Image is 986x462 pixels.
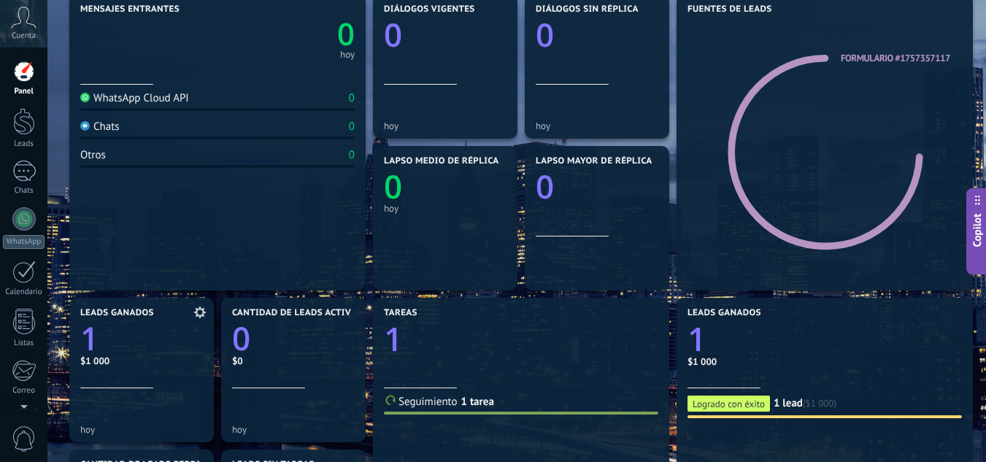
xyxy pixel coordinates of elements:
span: ($1 000) [803,397,836,409]
div: WhatsApp Cloud API [80,91,189,105]
div: hoy [384,120,507,131]
div: Listas [3,339,45,348]
span: Logrado con éxito [693,398,765,410]
div: 0 [349,120,355,134]
span: Copilot [970,213,985,247]
div: Panel [3,87,45,96]
div: hoy [384,203,507,214]
div: Chats [3,186,45,196]
span: Lapso mayor de réplica [536,156,652,166]
div: WhatsApp [3,235,45,249]
div: 0 [349,148,355,162]
div: Leads [3,139,45,149]
div: $0 [232,355,355,367]
text: 0 [384,12,402,56]
text: 0 [232,316,250,360]
a: Formulario #1757357117 [841,52,950,64]
span: Cuenta [12,31,36,41]
span: Seguimiento [398,395,458,409]
span: Diálogos vigentes [384,4,475,15]
text: 1 [384,317,403,361]
a: 1 tarea [461,395,494,409]
a: 1 [80,316,203,360]
span: Diálogos sin réplica [536,4,639,15]
div: 0 [349,91,355,105]
div: Chats [80,120,120,134]
img: WhatsApp Cloud API [80,93,90,102]
a: 0 [232,316,355,360]
span: Lapso medio de réplica [384,156,499,166]
text: 0 [337,13,355,55]
a: 0 [217,13,355,55]
a: 1 lead($1 000) [774,396,839,410]
div: Correo [3,386,45,396]
div: hoy [536,120,658,131]
span: Tareas [384,308,417,318]
div: $1 000 [687,355,962,368]
a: Seguimiento [384,395,458,409]
div: hoy [232,424,355,435]
div: Calendario [3,288,45,297]
span: Leads ganados [80,308,154,318]
a: 1 [687,317,962,361]
span: Cantidad de leads activos [232,308,363,318]
span: Fuentes de leads [687,4,772,15]
div: hoy [80,424,203,435]
div: hoy [340,51,355,58]
text: 0 [384,164,402,208]
text: 1 [80,316,99,360]
div: Otros [80,148,106,162]
img: Chats [80,121,90,131]
div: $1 000 [80,355,203,367]
text: 0 [536,12,554,56]
span: Mensajes entrantes [80,4,180,15]
div: Logrado con éxito [687,396,770,412]
text: 0 [536,164,554,208]
a: 1 [384,317,658,361]
text: 1 [687,317,706,361]
span: Leads ganados [687,308,761,318]
a: Logrado con éxito [687,396,770,410]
